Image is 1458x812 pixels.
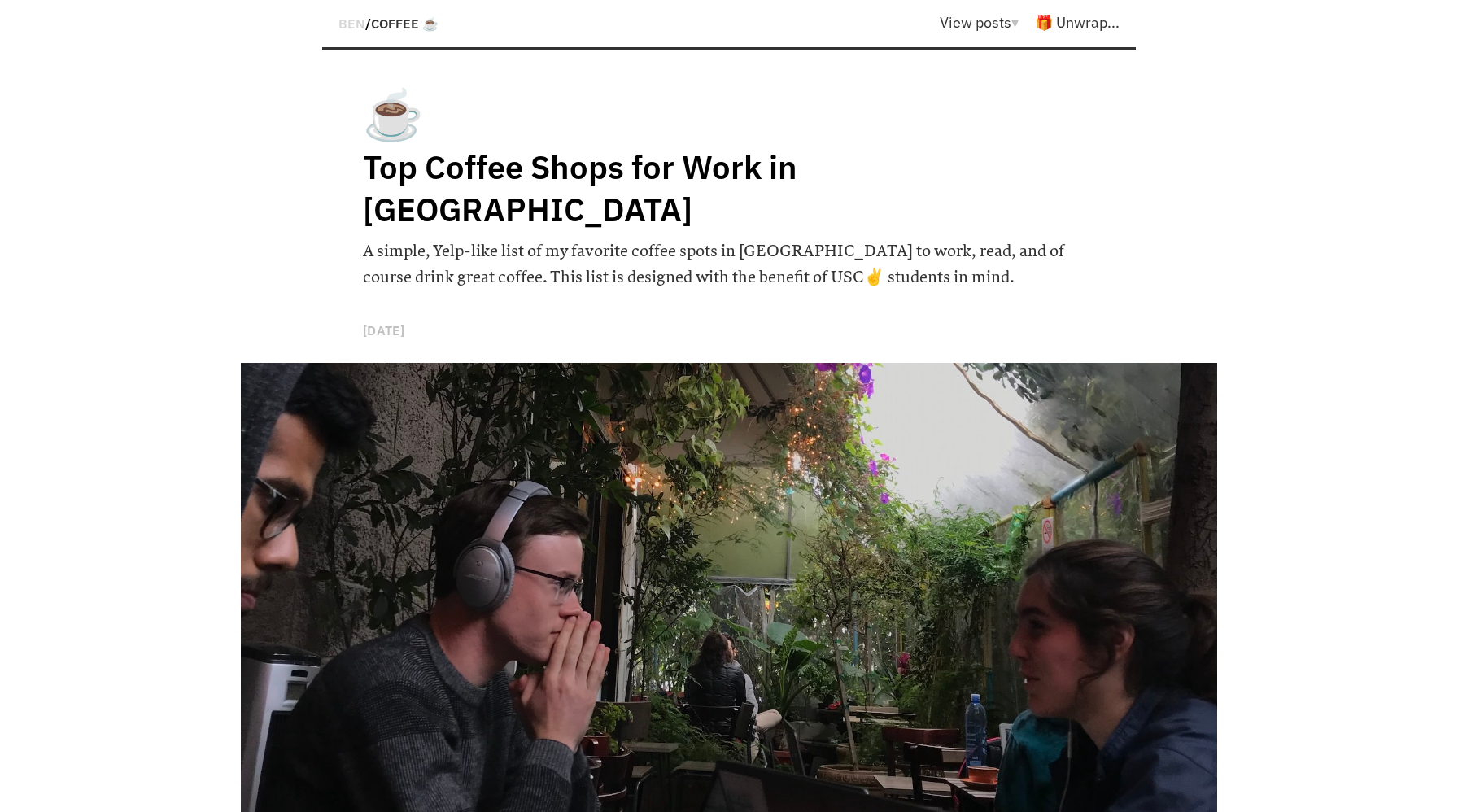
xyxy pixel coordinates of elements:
span: ▾ [1011,13,1019,32]
a: 🎁 Unwrap... [1035,13,1120,32]
a: View posts [940,13,1035,32]
p: [DATE] [363,315,1095,346]
div: / [338,8,439,38]
h1: ☕️ [363,81,1095,146]
a: BEN [338,15,365,32]
h1: Top Coffee Shops for Work in [GEOGRAPHIC_DATA] [363,146,973,230]
h6: A simple, Yelp-like list of my favorite coffee spots in [GEOGRAPHIC_DATA] to work, read, and of c... [363,238,1095,290]
a: Coffee ☕️ [371,15,439,32]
